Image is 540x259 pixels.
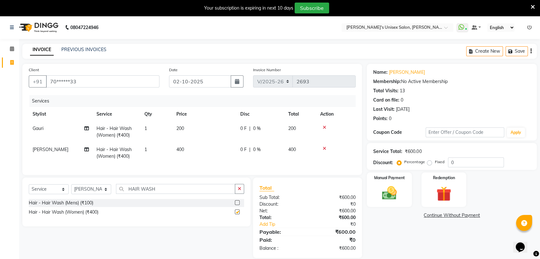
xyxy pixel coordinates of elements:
[46,75,159,88] input: Search by Name/Mobile/Email/Code
[253,125,261,132] span: 0 %
[204,5,293,11] div: Your subscription is expiring in next 10 days
[16,19,60,36] img: logo
[308,194,361,201] div: ₹600.00
[316,221,360,228] div: ₹0
[33,126,43,131] span: Gauri
[404,159,425,165] label: Percentage
[93,107,141,121] th: Service
[141,107,173,121] th: Qty
[116,184,235,194] input: Search or Scan
[173,107,236,121] th: Price
[255,228,308,236] div: Payable:
[389,69,425,76] a: [PERSON_NAME]
[29,95,360,107] div: Services
[433,175,455,181] label: Redemption
[507,128,525,137] button: Apply
[288,147,296,152] span: 400
[308,236,361,244] div: ₹0
[405,148,421,155] div: ₹600.00
[29,200,93,206] div: Hair - Hair Wash (Mens) (₹100)
[373,148,402,155] div: Service Total:
[373,97,399,103] div: Card on file:
[30,44,54,56] a: INVOICE
[373,78,530,85] div: No Active Membership
[400,88,405,94] div: 13
[373,78,401,85] div: Membership:
[373,159,393,166] div: Discount:
[29,107,93,121] th: Stylist
[249,146,251,153] span: |
[308,208,361,214] div: ₹600.00
[426,127,504,137] input: Enter Offer / Coupon Code
[377,185,401,202] img: _cash.svg
[176,147,184,152] span: 400
[29,67,39,73] label: Client
[255,245,308,252] div: Balance :
[373,69,388,76] div: Name:
[29,75,47,88] button: +91
[284,107,316,121] th: Total
[316,107,356,121] th: Action
[255,214,308,221] div: Total:
[236,107,284,121] th: Disc
[29,209,98,216] div: Hair - Hair Wash (Women) (₹400)
[144,126,147,131] span: 1
[373,88,398,94] div: Total Visits:
[308,201,361,208] div: ₹0
[176,126,184,131] span: 200
[466,46,503,56] button: Create New
[308,214,361,221] div: ₹600.00
[373,115,388,122] div: Points:
[389,115,391,122] div: 0
[96,126,132,138] span: Hair - Hair Wash (Women) (₹400)
[240,146,247,153] span: 0 F
[432,185,456,203] img: _gift.svg
[308,245,361,252] div: ₹600.00
[288,126,296,131] span: 200
[70,19,98,36] b: 08047224946
[96,147,132,159] span: Hair - Hair Wash (Women) (₹400)
[240,125,247,132] span: 0 F
[308,228,361,236] div: ₹600.00
[249,125,251,132] span: |
[373,129,426,136] div: Coupon Code
[255,201,308,208] div: Discount:
[255,208,308,214] div: Net:
[505,46,528,56] button: Save
[435,159,444,165] label: Fixed
[33,147,68,152] span: [PERSON_NAME]
[295,3,329,13] button: Subscribe
[259,185,274,191] span: Total
[373,106,395,113] div: Last Visit:
[253,67,281,73] label: Invoice Number
[368,212,536,219] a: Continue Without Payment
[513,233,534,253] iframe: chat widget
[61,47,106,52] a: PREVIOUS INVOICES
[255,236,308,244] div: Paid:
[255,221,316,228] a: Add Tip
[374,175,405,181] label: Manual Payment
[401,97,403,103] div: 0
[169,67,178,73] label: Date
[396,106,410,113] div: [DATE]
[144,147,147,152] span: 1
[253,146,261,153] span: 0 %
[255,194,308,201] div: Sub Total:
